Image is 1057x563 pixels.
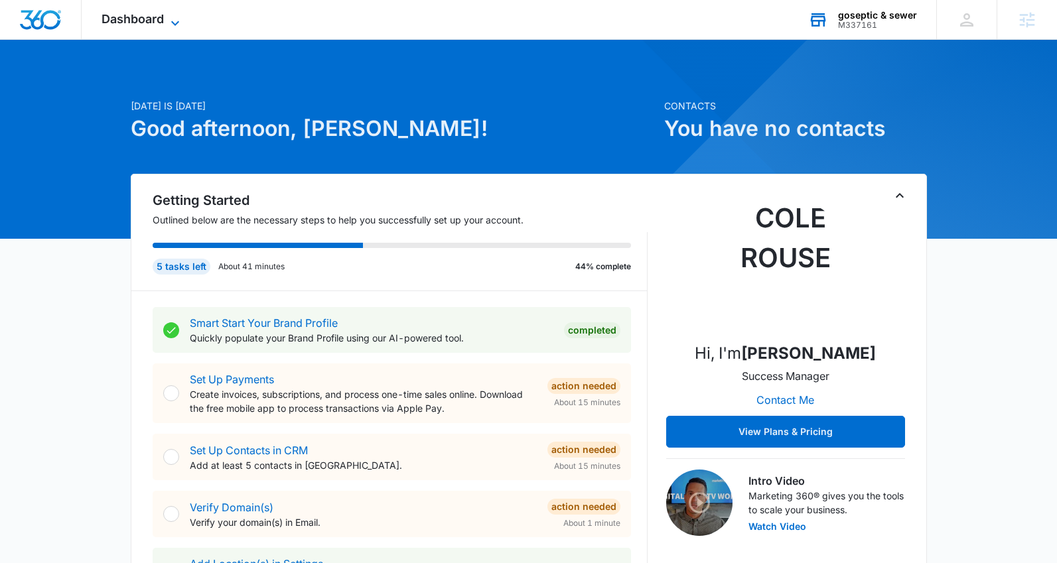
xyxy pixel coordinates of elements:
span: About 1 minute [563,517,620,529]
div: 5 tasks left [153,259,210,275]
button: View Plans & Pricing [666,416,905,448]
h1: Good afternoon, [PERSON_NAME]! [131,113,656,145]
p: Outlined below are the necessary steps to help you successfully set up your account. [153,213,648,227]
img: Cole Rouse [719,198,852,331]
p: Create invoices, subscriptions, and process one-time sales online. Download the free mobile app t... [190,387,537,415]
button: Watch Video [748,522,806,531]
span: About 15 minutes [554,397,620,408]
a: Verify Domain(s) [190,501,273,514]
span: Dashboard [102,12,164,26]
p: Marketing 360® gives you the tools to scale your business. [748,489,905,517]
p: Contacts [664,99,927,113]
p: Hi, I'm [695,342,876,365]
div: account id [838,21,917,30]
span: About 15 minutes [554,460,620,472]
p: 44% complete [575,261,631,273]
div: Action Needed [547,378,620,394]
a: Set Up Contacts in CRM [190,444,308,457]
h1: You have no contacts [664,113,927,145]
p: [DATE] is [DATE] [131,99,656,113]
h3: Intro Video [748,473,905,489]
p: Success Manager [742,368,829,384]
p: Verify your domain(s) in Email. [190,515,537,529]
button: Contact Me [743,384,827,416]
div: account name [838,10,917,21]
strong: [PERSON_NAME] [741,344,876,363]
img: Intro Video [666,469,733,536]
div: Completed [564,322,620,338]
p: Quickly populate your Brand Profile using our AI-powered tool. [190,331,553,345]
p: About 41 minutes [218,261,285,273]
h2: Getting Started [153,190,648,210]
div: Action Needed [547,499,620,515]
a: Set Up Payments [190,373,274,386]
a: Smart Start Your Brand Profile [190,316,338,330]
div: Action Needed [547,442,620,458]
p: Add at least 5 contacts in [GEOGRAPHIC_DATA]. [190,458,537,472]
button: Toggle Collapse [892,188,908,204]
